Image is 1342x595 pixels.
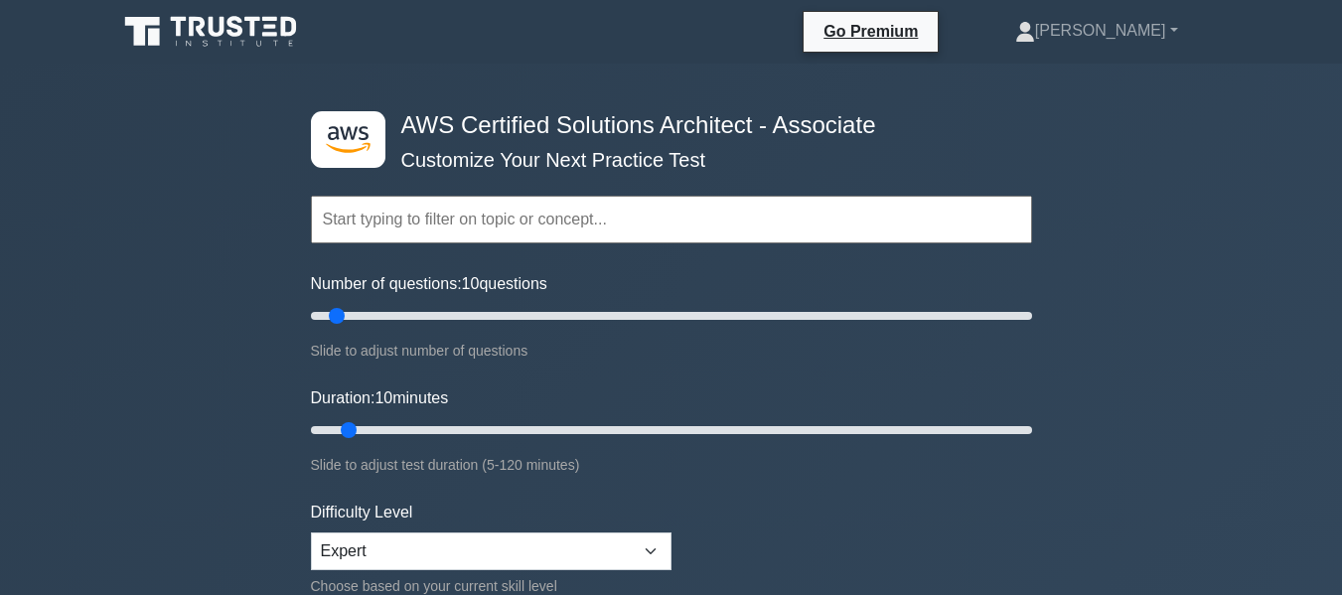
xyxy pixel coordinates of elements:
span: 10 [462,275,480,292]
span: 10 [374,389,392,406]
input: Start typing to filter on topic or concept... [311,196,1032,243]
label: Duration: minutes [311,386,449,410]
a: [PERSON_NAME] [968,11,1226,51]
a: Go Premium [812,19,930,44]
h4: AWS Certified Solutions Architect - Associate [393,111,935,140]
label: Number of questions: questions [311,272,547,296]
div: Slide to adjust number of questions [311,339,1032,363]
div: Slide to adjust test duration (5-120 minutes) [311,453,1032,477]
label: Difficulty Level [311,501,413,524]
